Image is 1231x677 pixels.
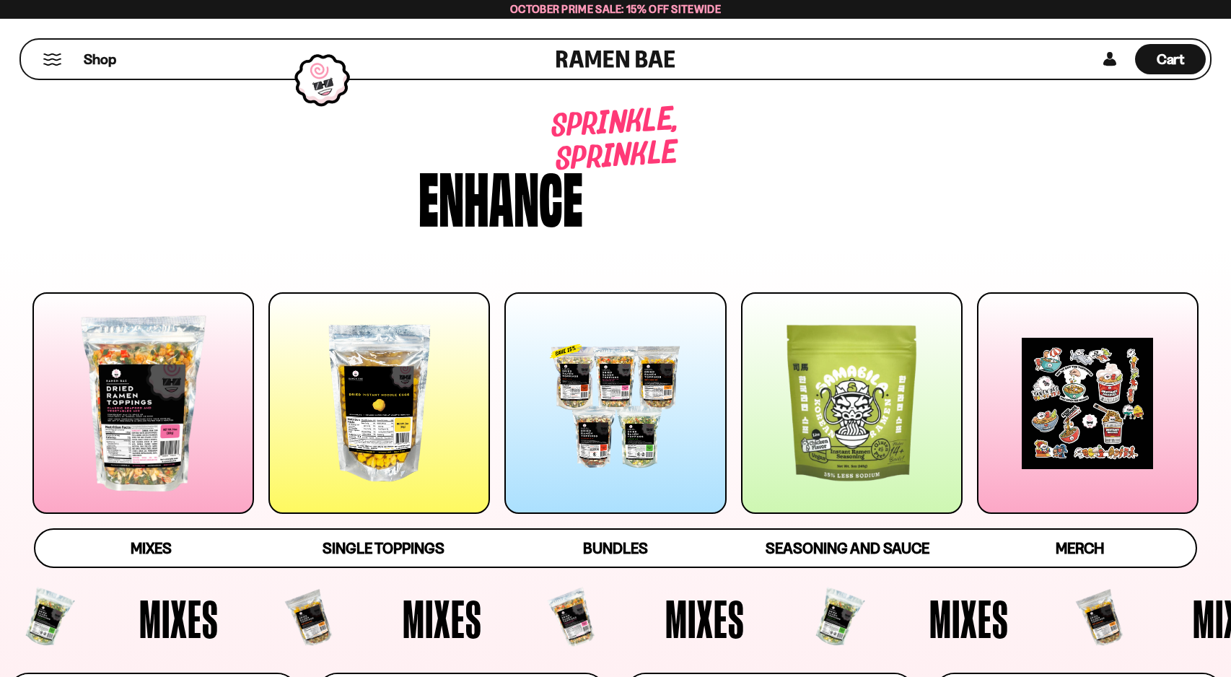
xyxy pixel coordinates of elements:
span: Cart [1157,51,1185,68]
span: Mixes [139,592,219,645]
a: Bundles [499,530,732,567]
div: Cart [1135,40,1206,79]
span: Bundles [583,539,648,557]
a: Mixes [35,530,268,567]
span: Mixes [929,592,1009,645]
span: Single Toppings [323,539,444,557]
a: Single Toppings [267,530,499,567]
button: Mobile Menu Trigger [43,53,62,66]
span: Mixes [665,592,745,645]
span: Mixes [131,539,172,557]
span: Shop [84,50,116,69]
a: Seasoning and Sauce [732,530,964,567]
div: Enhance [419,161,583,230]
span: October Prime Sale: 15% off Sitewide [510,2,721,16]
span: Merch [1056,539,1104,557]
span: Mixes [403,592,482,645]
a: Shop [84,44,116,74]
span: Seasoning and Sauce [766,539,929,557]
a: Merch [964,530,1196,567]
